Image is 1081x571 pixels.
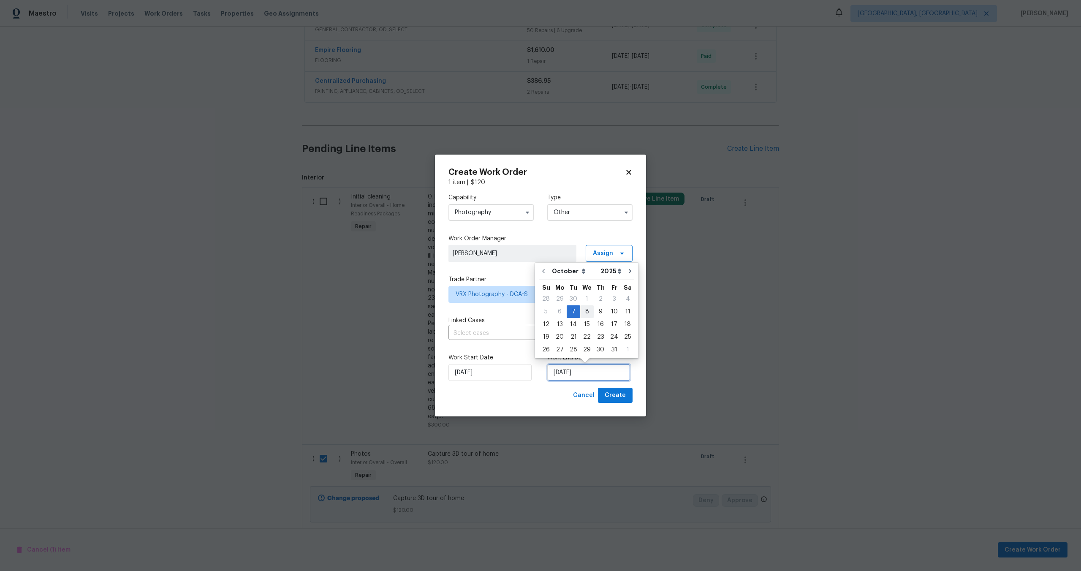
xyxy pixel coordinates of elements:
div: Wed Oct 08 2025 [580,305,594,318]
span: $ 120 [471,179,485,185]
div: Mon Sep 29 2025 [553,293,567,305]
div: Fri Oct 03 2025 [607,293,621,305]
div: 29 [580,344,594,356]
div: 14 [567,318,580,330]
div: 1 item | [448,178,633,187]
div: Fri Oct 10 2025 [607,305,621,318]
div: Wed Oct 29 2025 [580,343,594,356]
div: Thu Oct 09 2025 [594,305,607,318]
label: Work Order Manager [448,234,633,243]
div: Sat Oct 18 2025 [621,318,634,331]
input: M/D/YYYY [547,364,630,381]
div: 30 [567,293,580,305]
div: 31 [607,344,621,356]
div: Sun Oct 26 2025 [539,343,553,356]
label: Work Start Date [448,353,534,362]
div: Wed Oct 22 2025 [580,331,594,343]
input: Select cases [448,327,609,340]
div: Sat Oct 04 2025 [621,293,634,305]
div: Mon Oct 20 2025 [553,331,567,343]
div: Sun Oct 12 2025 [539,318,553,331]
div: Fri Oct 31 2025 [607,343,621,356]
input: Select... [547,204,633,221]
div: Thu Oct 23 2025 [594,331,607,343]
div: 2 [594,293,607,305]
div: Wed Oct 01 2025 [580,293,594,305]
div: 27 [553,344,567,356]
h2: Create Work Order [448,168,625,177]
div: 21 [567,331,580,343]
div: 12 [539,318,553,330]
label: Capability [448,193,534,202]
div: 19 [539,331,553,343]
button: Show options [522,207,532,218]
div: 5 [539,306,553,318]
div: Sat Oct 11 2025 [621,305,634,318]
div: 1 [580,293,594,305]
div: Thu Oct 16 2025 [594,318,607,331]
div: 7 [567,306,580,318]
abbr: Monday [555,285,565,291]
input: Select... [448,204,534,221]
div: 3 [607,293,621,305]
div: 29 [553,293,567,305]
abbr: Wednesday [582,285,592,291]
button: Cancel [570,388,598,403]
div: 10 [607,306,621,318]
div: Thu Oct 02 2025 [594,293,607,305]
div: 20 [553,331,567,343]
div: Sun Oct 19 2025 [539,331,553,343]
div: Sun Sep 28 2025 [539,293,553,305]
div: Wed Oct 15 2025 [580,318,594,331]
span: Cancel [573,390,595,401]
span: Linked Cases [448,316,485,325]
input: M/D/YYYY [448,364,532,381]
div: Fri Oct 24 2025 [607,331,621,343]
div: Mon Oct 06 2025 [553,305,567,318]
div: 13 [553,318,567,330]
div: 24 [607,331,621,343]
div: 15 [580,318,594,330]
select: Month [550,265,598,277]
div: Mon Oct 27 2025 [553,343,567,356]
div: 23 [594,331,607,343]
div: Tue Oct 14 2025 [567,318,580,331]
div: 26 [539,344,553,356]
button: Go to next month [624,263,636,280]
div: 18 [621,318,634,330]
span: Create [605,390,626,401]
span: [PERSON_NAME] [453,249,572,258]
button: Create [598,388,633,403]
button: Go to previous month [537,263,550,280]
div: Tue Oct 07 2025 [567,305,580,318]
div: 11 [621,306,634,318]
div: Mon Oct 13 2025 [553,318,567,331]
div: Sun Oct 05 2025 [539,305,553,318]
div: Sat Nov 01 2025 [621,343,634,356]
div: 28 [539,293,553,305]
div: Tue Oct 28 2025 [567,343,580,356]
select: Year [598,265,624,277]
div: 17 [607,318,621,330]
div: Tue Oct 21 2025 [567,331,580,343]
div: 9 [594,306,607,318]
div: 4 [621,293,634,305]
abbr: Saturday [624,285,632,291]
div: 28 [567,344,580,356]
span: VRX Photography - DCA-S [456,290,613,299]
abbr: Sunday [542,285,550,291]
div: 30 [594,344,607,356]
span: Assign [593,249,613,258]
abbr: Thursday [597,285,605,291]
div: 25 [621,331,634,343]
div: 1 [621,344,634,356]
label: Trade Partner [448,275,633,284]
div: Sat Oct 25 2025 [621,331,634,343]
label: Type [547,193,633,202]
abbr: Friday [611,285,617,291]
abbr: Tuesday [570,285,577,291]
div: 8 [580,306,594,318]
div: 6 [553,306,567,318]
div: 22 [580,331,594,343]
div: Tue Sep 30 2025 [567,293,580,305]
